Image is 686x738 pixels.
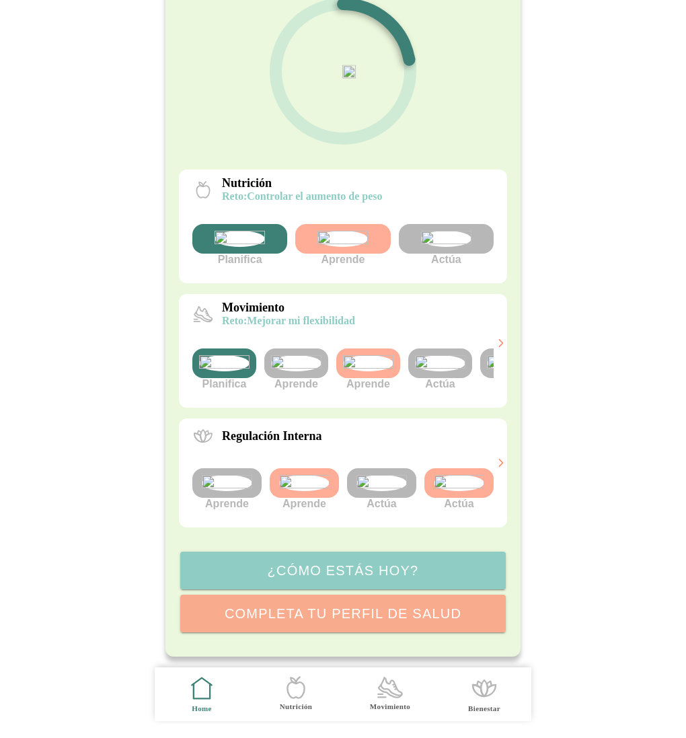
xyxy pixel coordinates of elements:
span: reto: [222,190,247,202]
div: Aprende [336,348,400,390]
div: Actúa [408,348,472,390]
div: Actúa [399,224,494,266]
ion-label: Nutrición [280,702,312,712]
p: Controlar el aumento de peso [222,190,383,202]
span: reto: [222,315,247,326]
ion-button: ¿Cómo estás hoy? [180,552,506,589]
ion-label: Bienestar [468,704,500,714]
ion-button: Completa tu perfil de salud [180,595,506,632]
div: Aprende [192,468,262,510]
div: Aprende [295,224,390,266]
ion-label: Movimiento [370,702,410,712]
p: Regulación Interna [222,429,322,443]
p: Nutrición [222,176,383,190]
div: Aprende [270,468,339,510]
p: Mejorar mi flexibilidad [222,315,355,327]
ion-label: Home [192,704,212,714]
div: Planifica [192,348,256,390]
div: Planifica [192,224,287,266]
div: Actúa [424,468,494,510]
div: Aprende [264,348,328,390]
p: Movimiento [222,301,355,315]
div: Actúa [480,348,544,390]
div: Actúa [347,468,416,510]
